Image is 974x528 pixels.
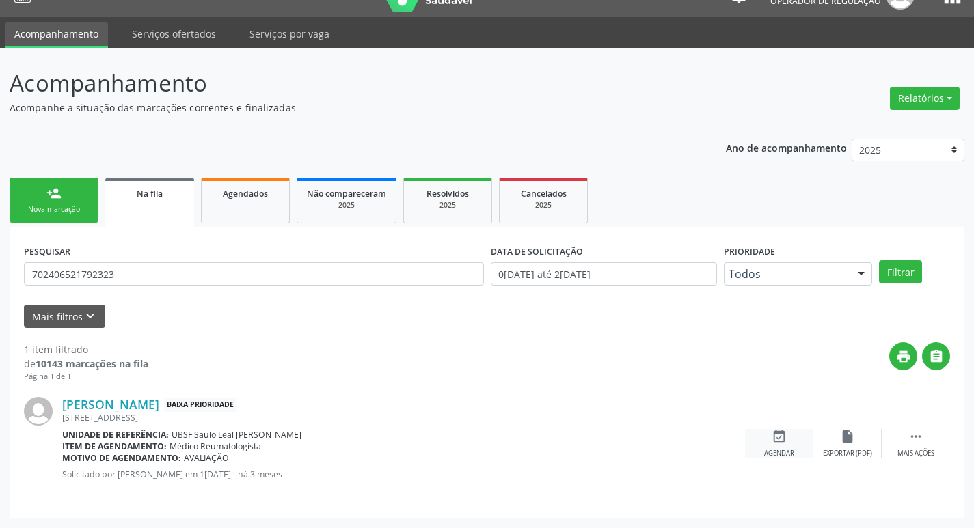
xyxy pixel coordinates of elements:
[509,200,578,210] div: 2025
[890,87,960,110] button: Relatórios
[823,449,872,458] div: Exportar (PDF)
[62,429,169,441] b: Unidade de referência:
[10,100,678,115] p: Acompanhe a situação das marcações correntes e finalizadas
[724,241,775,262] label: Prioridade
[491,262,717,286] input: Selecione um intervalo
[24,371,148,383] div: Página 1 de 1
[889,342,917,370] button: print
[83,309,98,324] i: keyboard_arrow_down
[137,188,163,199] span: Na fila
[62,397,159,412] a: [PERSON_NAME]
[307,188,386,199] span: Não compareceram
[764,449,794,458] div: Agendar
[24,397,53,426] img: img
[172,429,301,441] span: UBSF Saulo Leal [PERSON_NAME]
[772,429,787,444] i: event_available
[307,200,386,210] div: 2025
[929,349,944,364] i: 
[36,357,148,370] strong: 10143 marcações na fila
[24,241,70,262] label: PESQUISAR
[427,188,469,199] span: Resolvidos
[24,357,148,371] div: de
[896,349,911,364] i: print
[62,412,745,423] div: [STREET_ADDRESS]
[840,429,855,444] i: insert_drive_file
[240,22,339,46] a: Serviços por vaga
[122,22,226,46] a: Serviços ofertados
[24,305,105,329] button: Mais filtroskeyboard_arrow_down
[24,342,148,357] div: 1 item filtrado
[62,469,745,480] p: Solicitado por [PERSON_NAME] em 1[DATE] - há 3 meses
[5,22,108,48] a: Acompanhamento
[164,398,236,412] span: Baixa Prioridade
[20,204,88,214] div: Nova marcação
[223,188,268,199] span: Agendados
[908,429,923,444] i: 
[729,267,845,281] span: Todos
[184,452,229,464] span: AVALIAÇÃO
[10,66,678,100] p: Acompanhamento
[414,200,482,210] div: 2025
[521,188,567,199] span: Cancelados
[879,260,922,283] button: Filtrar
[46,186,62,201] div: person_add
[726,139,847,156] p: Ano de acompanhamento
[491,241,583,262] label: DATA DE SOLICITAÇÃO
[922,342,950,370] button: 
[24,262,484,286] input: Nome, CNS
[62,452,181,464] b: Motivo de agendamento:
[62,441,167,452] b: Item de agendamento:
[897,449,934,458] div: Mais ações
[170,441,261,452] span: Médico Reumatologista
